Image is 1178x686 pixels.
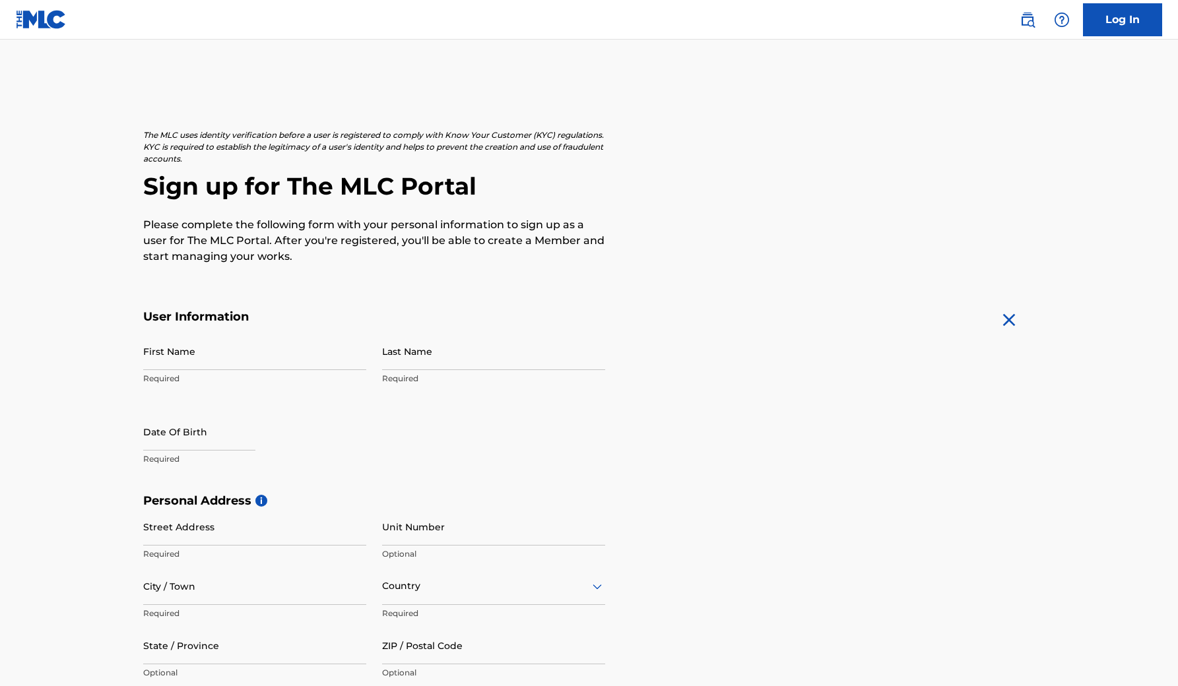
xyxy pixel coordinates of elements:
[143,373,366,385] p: Required
[143,608,366,619] p: Required
[143,309,605,325] h5: User Information
[1083,3,1162,36] a: Log In
[382,548,605,560] p: Optional
[1014,7,1041,33] a: Public Search
[1112,623,1178,686] iframe: Chat Widget
[382,667,605,679] p: Optional
[1049,7,1075,33] div: Help
[998,309,1020,330] img: close
[1020,12,1035,28] img: search
[143,129,605,165] p: The MLC uses identity verification before a user is registered to comply with Know Your Customer ...
[143,667,366,679] p: Optional
[143,453,366,465] p: Required
[143,171,1035,201] h2: Sign up for The MLC Portal
[382,608,605,619] p: Required
[255,495,267,507] span: i
[143,548,366,560] p: Required
[1054,12,1070,28] img: help
[143,493,1035,509] h5: Personal Address
[382,373,605,385] p: Required
[16,10,67,29] img: MLC Logo
[143,217,605,265] p: Please complete the following form with your personal information to sign up as a user for The ML...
